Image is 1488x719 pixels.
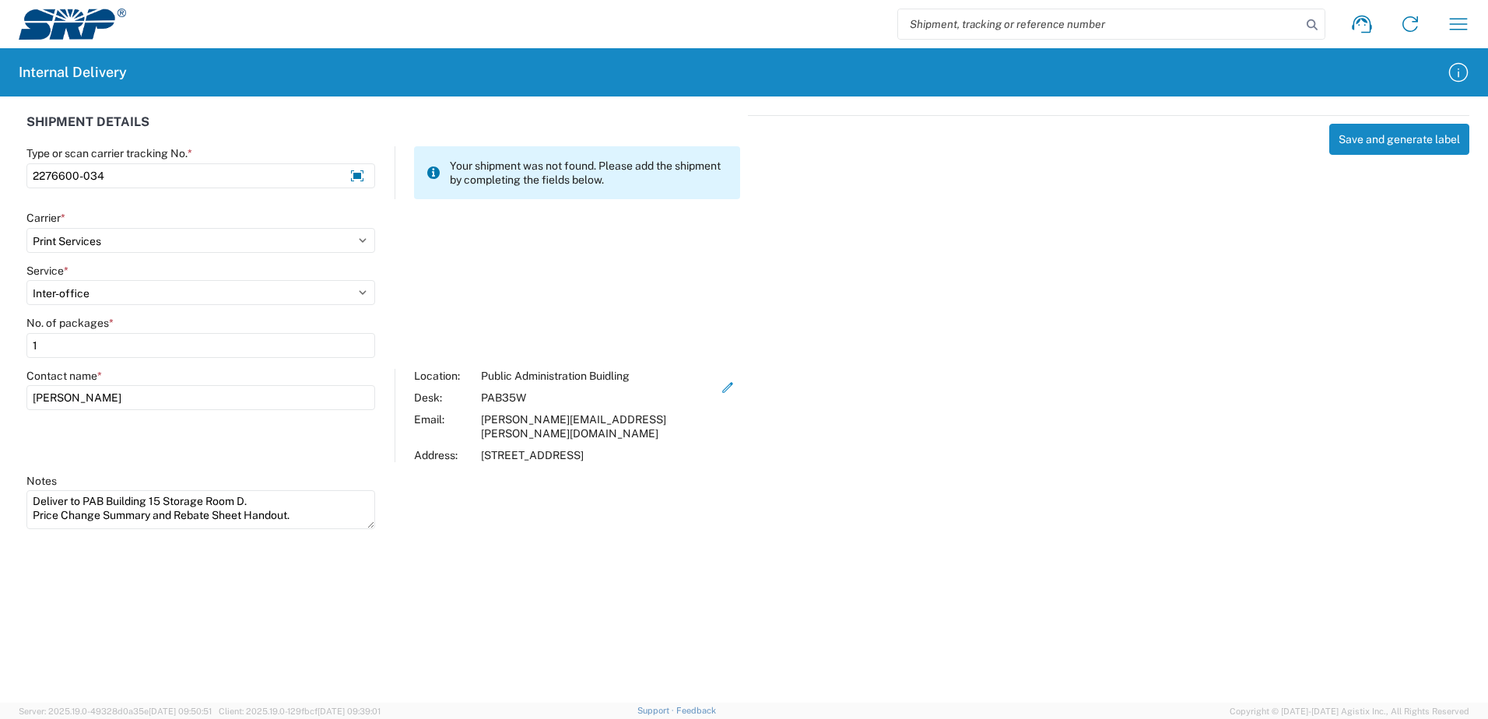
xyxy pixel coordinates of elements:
[19,707,212,716] span: Server: 2025.19.0-49328d0a35e
[414,448,473,462] div: Address:
[414,369,473,383] div: Location:
[481,369,716,383] div: Public Administration Buidling
[26,146,192,160] label: Type or scan carrier tracking No.
[481,412,716,440] div: [PERSON_NAME][EMAIL_ADDRESS][PERSON_NAME][DOMAIN_NAME]
[481,391,716,405] div: PAB35W
[26,115,740,146] div: SHIPMENT DETAILS
[1329,124,1469,155] button: Save and generate label
[149,707,212,716] span: [DATE] 09:50:51
[19,9,126,40] img: srp
[414,412,473,440] div: Email:
[26,474,57,488] label: Notes
[481,448,716,462] div: [STREET_ADDRESS]
[676,706,716,715] a: Feedback
[219,707,381,716] span: Client: 2025.19.0-129fbcf
[26,316,114,330] label: No. of packages
[26,369,102,383] label: Contact name
[318,707,381,716] span: [DATE] 09:39:01
[26,264,68,278] label: Service
[637,706,676,715] a: Support
[1230,704,1469,718] span: Copyright © [DATE]-[DATE] Agistix Inc., All Rights Reserved
[898,9,1301,39] input: Shipment, tracking or reference number
[26,211,65,225] label: Carrier
[414,391,473,405] div: Desk:
[19,63,127,82] h2: Internal Delivery
[450,159,728,187] span: Your shipment was not found. Please add the shipment by completing the fields below.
